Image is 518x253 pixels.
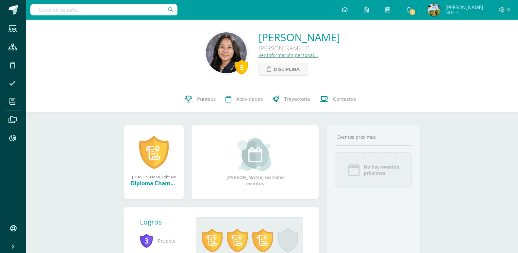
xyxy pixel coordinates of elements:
[409,9,416,16] span: 1
[274,63,300,75] span: Disciplina
[140,233,153,248] span: 3
[347,163,360,176] img: event_icon.png
[259,30,340,44] a: [PERSON_NAME]
[315,86,361,112] a: Contactos
[445,10,483,15] span: Mi Perfil
[235,60,248,75] div: 3
[237,138,273,171] img: event_small.png
[131,179,177,187] div: Diploma Champagnat
[236,96,263,102] span: Actividades
[284,96,310,102] span: Trayectoria
[197,96,216,102] span: Punteos
[259,44,340,52] div: [PERSON_NAME] C
[333,96,356,102] span: Contactos
[223,138,288,187] div: [PERSON_NAME] no tiene eventos
[221,86,268,112] a: Actividades
[427,3,441,16] img: 68dc05d322f312bf24d9602efa4c3a00.png
[445,4,483,10] span: [PERSON_NAME]
[131,174,177,179] div: [PERSON_NAME] obtuvo
[30,4,177,15] input: Busca un usuario...
[140,217,191,226] div: Logros
[268,86,315,112] a: Trayectoria
[259,52,318,58] a: Ver información personal...
[259,63,308,76] a: Disciplina
[335,134,412,140] div: Eventos próximos
[364,164,399,176] span: No hay eventos próximos
[180,86,221,112] a: Punteos
[206,32,247,73] img: 31d3e651d1ffa49cd5c1bbd1fc3aa7e0.png
[140,232,186,250] span: Respeto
